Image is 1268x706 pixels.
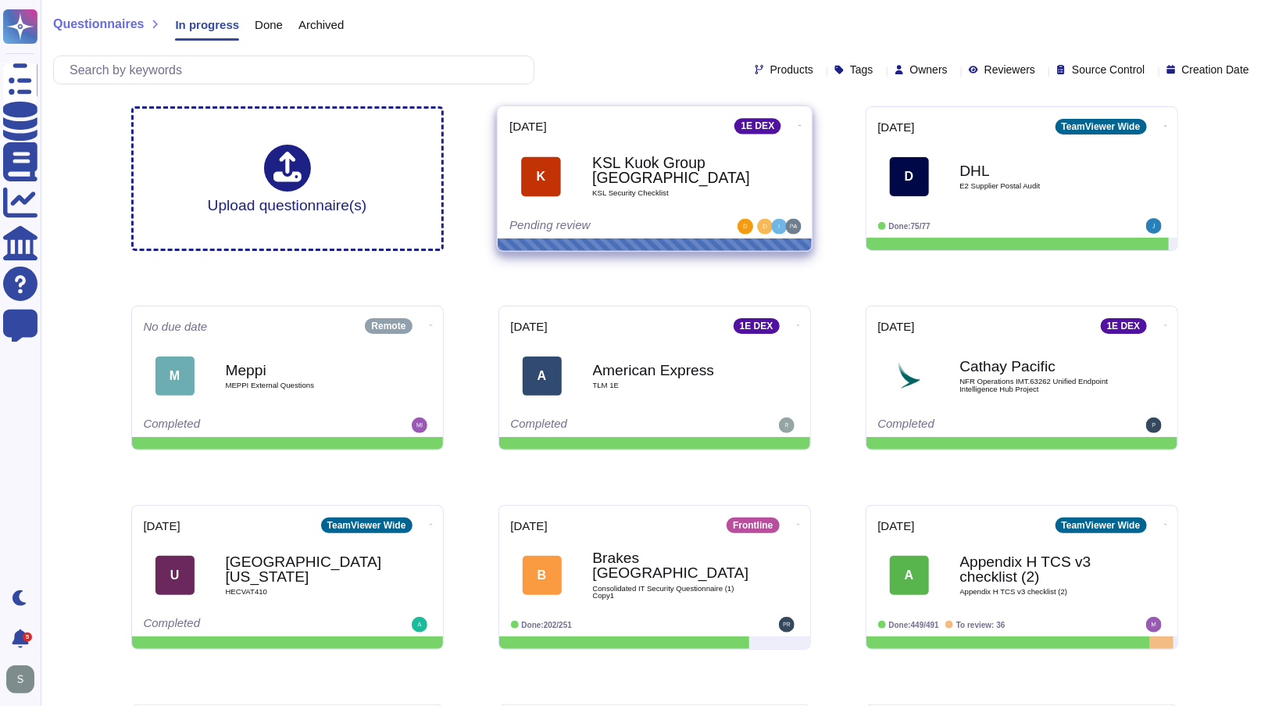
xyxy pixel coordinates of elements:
span: [DATE] [878,321,915,332]
span: No due date [144,321,208,332]
span: Done [255,19,283,30]
b: Brakes [GEOGRAPHIC_DATA] [593,550,749,580]
div: Completed [511,418,702,433]
div: Upload questionnaire(s) [208,145,367,213]
img: user [1146,418,1162,433]
span: [DATE] [509,120,547,132]
div: U [155,556,195,595]
img: user [779,418,795,433]
b: Cathay Pacific [960,359,1116,374]
span: [DATE] [878,520,915,532]
div: M [155,357,195,396]
button: user [3,662,45,697]
input: Search by keywords [62,56,534,84]
img: user [6,665,34,693]
img: user [785,219,801,235]
span: Products [770,64,813,75]
div: A [890,556,929,595]
img: user [771,219,787,235]
span: Done: 449/491 [889,621,940,629]
span: TLM 1E [593,382,749,389]
span: Done: 202/251 [522,621,573,629]
span: [DATE] [511,321,548,332]
div: 1E DEX [1101,318,1147,334]
span: Done: 75/77 [889,222,930,231]
span: HECVAT410 [226,588,382,596]
div: D [890,157,929,196]
div: TeamViewer Wide [1055,119,1147,134]
img: user [1146,617,1162,633]
span: Consolidated IT Security Questionnaire (1) Copy1 [593,585,749,600]
span: In progress [175,19,239,30]
span: Tags [850,64,873,75]
div: Completed [878,418,1070,433]
span: Reviewers [984,64,1035,75]
span: MEPPI External Questions [226,382,382,389]
div: 1E DEX [734,318,780,334]
div: 1E DEX [734,118,780,134]
div: Pending review [509,219,703,235]
span: Creation Date [1182,64,1249,75]
b: Meppi [226,363,382,378]
div: A [523,357,562,396]
span: To review: 36 [956,621,1005,629]
div: Completed [144,418,335,433]
span: Questionnaires [53,18,144,30]
span: NFR Operations IMT.63262 Unified Endpoint Intelligence Hub Project [960,378,1116,392]
span: Owners [910,64,948,75]
div: Completed [144,617,335,633]
img: user [412,418,427,433]
span: Source Control [1072,64,1145,75]
span: Archived [298,19,344,30]
b: Appendix H TCS v3 checklist (2) [960,554,1116,584]
img: user [779,617,795,633]
img: Logo [890,357,929,396]
span: [DATE] [878,121,915,133]
div: 5 [23,633,32,642]
img: user [412,617,427,633]
div: TeamViewer Wide [321,518,413,533]
b: DHL [960,163,1116,178]
b: [GEOGRAPHIC_DATA][US_STATE] [226,554,382,584]
span: [DATE] [511,520,548,532]
b: KSL Kuok Group [GEOGRAPHIC_DATA] [592,156,750,186]
b: American Express [593,363,749,378]
div: K [521,156,561,196]
span: KSL Security Checklist [592,190,750,198]
span: [DATE] [144,520,180,532]
img: user [1146,218,1162,234]
span: Appendix H TCS v3 checklist (2) [960,588,1116,596]
img: user [757,219,773,235]
div: Remote [365,318,412,334]
div: B [523,556,562,595]
div: TeamViewer Wide [1055,518,1147,533]
img: user [738,219,753,235]
span: E2 Supplier Postal Audit [960,182,1116,190]
div: Frontline [727,518,779,533]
